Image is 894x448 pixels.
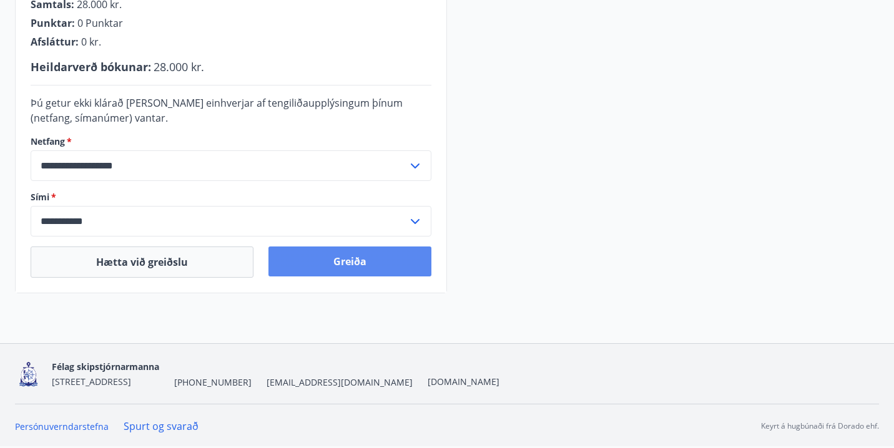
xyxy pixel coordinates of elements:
[31,59,151,74] span: Heildarverð bókunar :
[154,59,204,74] span: 28.000 kr.
[31,191,431,203] label: Sími
[31,246,253,278] button: Hætta við greiðslu
[52,376,131,387] span: [STREET_ADDRESS]
[761,421,879,432] p: Keyrt á hugbúnaði frá Dorado ehf.
[31,135,431,148] label: Netfang
[428,376,499,387] a: [DOMAIN_NAME]
[268,246,431,276] button: Greiða
[15,421,109,432] a: Persónuverndarstefna
[31,35,79,49] span: Afsláttur :
[77,16,123,30] span: 0 Punktar
[124,419,199,433] a: Spurt og svarað
[174,376,252,389] span: [PHONE_NUMBER]
[267,376,413,389] span: [EMAIL_ADDRESS][DOMAIN_NAME]
[52,361,159,373] span: Félag skipstjórnarmanna
[31,16,75,30] span: Punktar :
[81,35,101,49] span: 0 kr.
[15,361,42,387] img: 4fX9JWmG4twATeQ1ej6n556Sc8UHidsvxQtc86h8.png
[31,96,403,125] span: Þú getur ekki klárað [PERSON_NAME] einhverjar af tengiliðaupplýsingum þínum (netfang, símanúmer) ...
